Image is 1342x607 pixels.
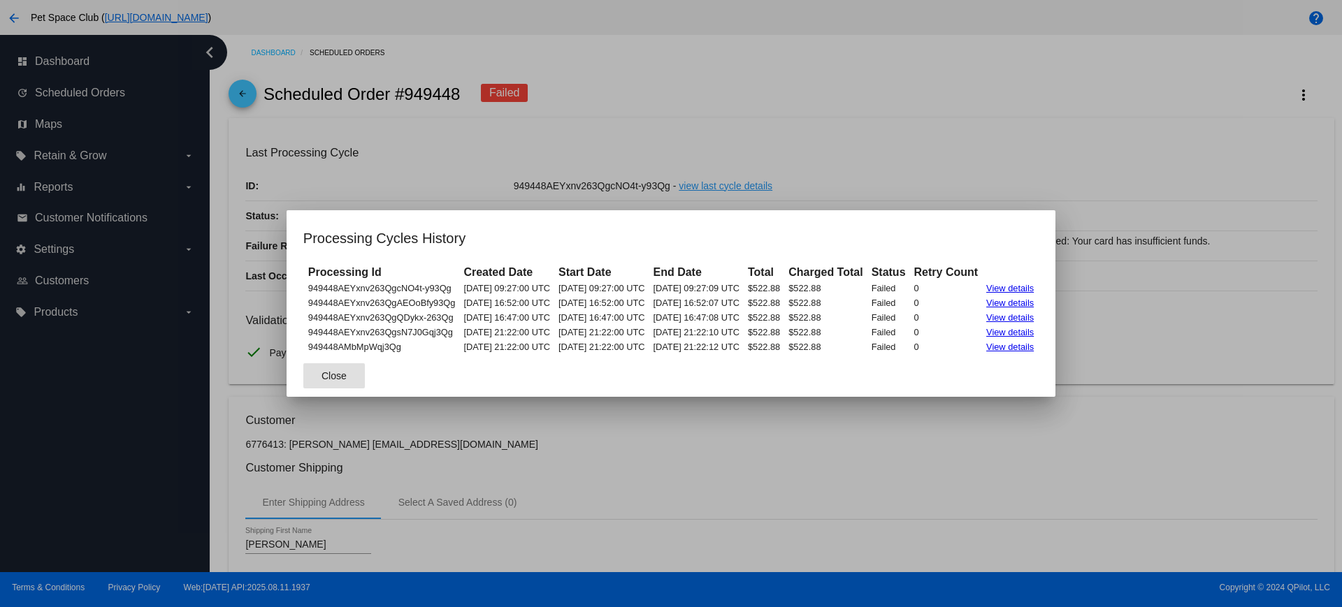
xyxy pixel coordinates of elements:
[649,281,743,295] td: [DATE] 09:27:09 UTC
[555,265,649,280] th: Start Date
[785,281,866,295] td: $522.88
[305,296,459,309] td: 949448AEYxnv263QgAEOoBfy93Qg
[303,363,365,388] button: Close dialog
[911,326,982,339] td: 0
[868,265,909,280] th: Status
[649,311,743,324] td: [DATE] 16:47:08 UTC
[868,326,909,339] td: Failed
[911,296,982,309] td: 0
[785,311,866,324] td: $522.88
[911,265,982,280] th: Retry Count
[305,311,459,324] td: 949448AEYxnv263QgQDykx-263Qg
[911,281,982,295] td: 0
[986,342,1034,352] a: View details
[649,340,743,353] td: [DATE] 21:22:12 UTC
[744,340,784,353] td: $522.88
[744,281,784,295] td: $522.88
[868,340,909,353] td: Failed
[868,296,909,309] td: Failed
[986,327,1034,337] a: View details
[986,283,1034,293] a: View details
[305,340,459,353] td: 949448AMbMpWqj3Qg
[460,326,554,339] td: [DATE] 21:22:00 UTC
[744,311,784,324] td: $522.88
[555,281,649,295] td: [DATE] 09:27:00 UTC
[460,311,554,324] td: [DATE] 16:47:00 UTC
[868,281,909,295] td: Failed
[785,340,866,353] td: $522.88
[649,296,743,309] td: [DATE] 16:52:07 UTC
[460,265,554,280] th: Created Date
[555,340,649,353] td: [DATE] 21:22:00 UTC
[911,340,982,353] td: 0
[555,311,649,324] td: [DATE] 16:47:00 UTC
[868,311,909,324] td: Failed
[744,326,784,339] td: $522.88
[555,296,649,309] td: [DATE] 16:52:00 UTC
[305,265,459,280] th: Processing Id
[649,265,743,280] th: End Date
[744,265,784,280] th: Total
[460,281,554,295] td: [DATE] 09:27:00 UTC
[460,340,554,353] td: [DATE] 21:22:00 UTC
[649,326,743,339] td: [DATE] 21:22:10 UTC
[305,326,459,339] td: 949448AEYxnv263QgsN7J0Gqj3Qg
[744,296,784,309] td: $522.88
[785,326,866,339] td: $522.88
[911,311,982,324] td: 0
[303,227,1039,249] h1: Processing Cycles History
[555,326,649,339] td: [DATE] 21:22:00 UTC
[986,298,1034,308] a: View details
[986,312,1034,323] a: View details
[322,370,347,381] span: Close
[460,296,554,309] td: [DATE] 16:52:00 UTC
[785,296,866,309] td: $522.88
[785,265,866,280] th: Charged Total
[305,281,459,295] td: 949448AEYxnv263QgcNO4t-y93Qg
